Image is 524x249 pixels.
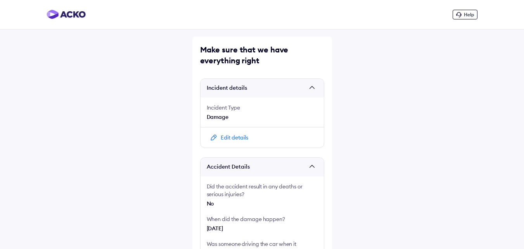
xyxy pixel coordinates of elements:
[207,215,318,223] div: When did the damage happen?
[207,84,306,92] span: Incident details
[207,183,318,198] div: Did the accident result in any deaths or serious injuries?
[200,44,324,66] div: Make sure that we have everything right
[464,12,474,17] span: Help
[207,104,318,111] div: Incident Type
[221,134,248,141] div: Edit details
[207,113,318,121] div: Damage
[207,225,318,232] div: [DATE]
[207,200,318,207] div: No
[47,10,86,19] img: horizontal-gradient.png
[207,163,306,171] span: Accident Details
